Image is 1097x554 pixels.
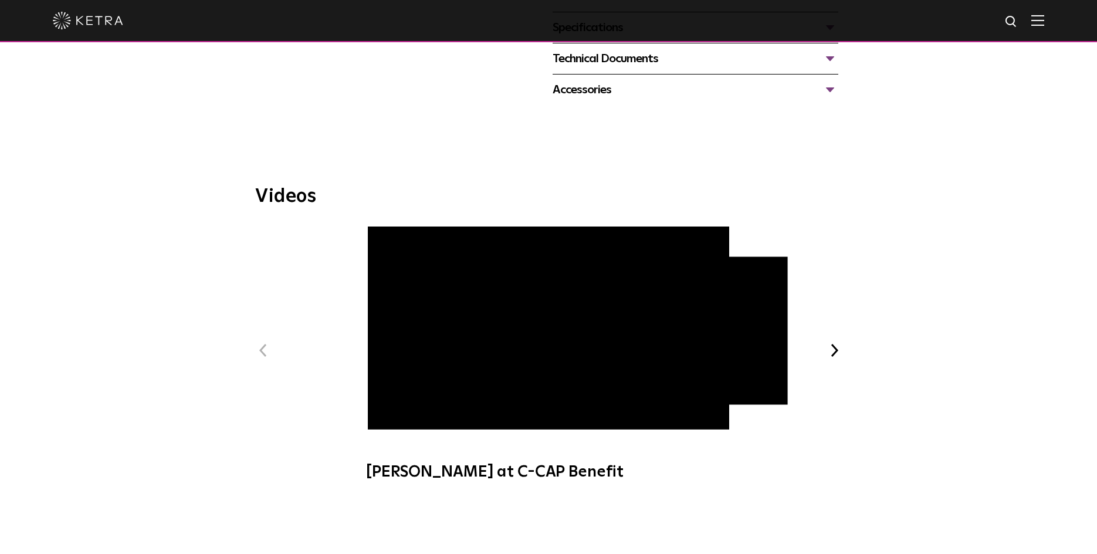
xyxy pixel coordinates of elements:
img: ketra-logo-2019-white [53,12,123,29]
h3: Videos [255,187,842,206]
div: Accessories [553,80,838,99]
img: search icon [1004,15,1019,29]
button: Next [827,343,842,358]
div: Technical Documents [553,49,838,68]
img: Hamburger%20Nav.svg [1031,15,1044,26]
button: Previous [255,343,270,358]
